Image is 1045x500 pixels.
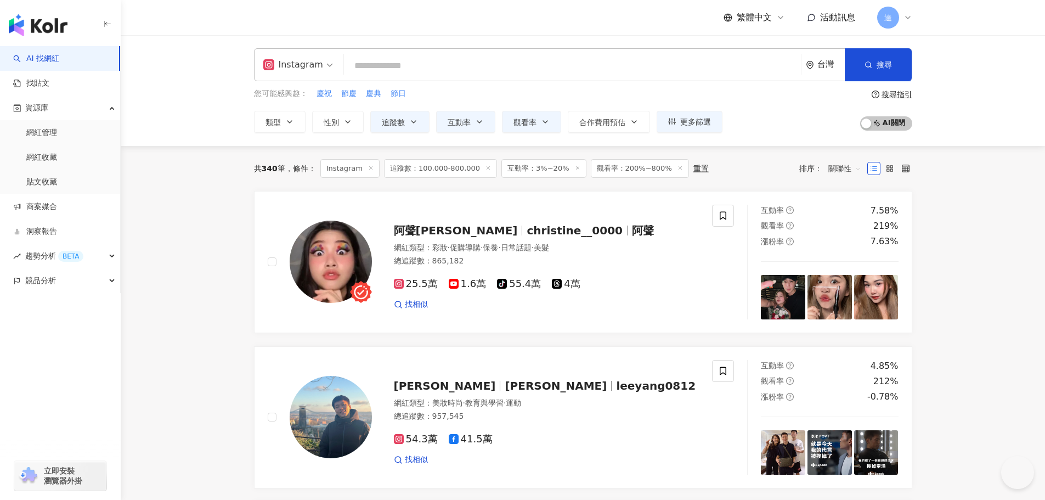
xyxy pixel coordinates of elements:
[786,377,794,385] span: question-circle
[501,159,586,178] span: 互動率：3%~20%
[262,164,278,173] span: 340
[828,160,861,177] span: 關聯性
[44,466,82,486] span: 立即安裝 瀏覽器外掛
[266,118,281,127] span: 類型
[481,243,483,252] span: ·
[405,454,428,465] span: 找相似
[498,243,500,252] span: ·
[317,88,332,99] span: 慶祝
[632,224,654,237] span: 阿聲
[263,56,323,74] div: Instagram
[394,278,438,290] span: 25.5萬
[320,159,380,178] span: Instagram
[761,392,784,401] span: 漲粉率
[290,376,372,458] img: KOL Avatar
[786,362,794,369] span: question-circle
[817,60,845,69] div: 台灣
[579,118,625,127] span: 合作費用預估
[786,393,794,401] span: question-circle
[807,275,852,319] img: post-image
[882,90,912,99] div: 搜尋指引
[845,48,912,81] button: 搜尋
[390,88,406,100] button: 節日
[450,243,481,252] span: 促購導購
[854,275,899,319] img: post-image
[737,12,772,24] span: 繁體中文
[26,127,57,138] a: 網紅管理
[290,221,372,303] img: KOL Avatar
[405,299,428,310] span: 找相似
[449,278,487,290] span: 1.6萬
[254,346,912,488] a: KOL Avatar[PERSON_NAME][PERSON_NAME]leeyang0812網紅類型：美妝時尚·教育與學習·運動總追蹤數：957,54554.3萬41.5萬找相似互動率ques...
[432,243,448,252] span: 彩妝
[502,111,561,133] button: 觀看率
[616,379,696,392] span: leeyang0812
[873,220,899,232] div: 219%
[693,164,709,173] div: 重置
[761,237,784,246] span: 漲粉率
[449,434,493,445] span: 41.5萬
[513,118,536,127] span: 觀看率
[497,278,541,290] span: 55.4萬
[873,375,899,387] div: 212%
[9,14,67,36] img: logo
[26,152,57,163] a: 網紅收藏
[394,243,699,254] div: 網紅類型 ：
[13,226,57,237] a: 洞察報告
[505,379,607,392] span: [PERSON_NAME]
[394,434,438,445] span: 54.3萬
[884,12,892,24] span: 達
[394,256,699,267] div: 總追蹤數 ： 865,182
[391,88,406,99] span: 節日
[341,88,357,100] button: 節慶
[761,221,784,230] span: 觀看率
[867,391,899,403] div: -0.78%
[501,243,532,252] span: 日常話題
[761,430,805,475] img: post-image
[504,398,506,407] span: ·
[552,278,580,290] span: 4萬
[448,118,471,127] span: 互動率
[324,118,339,127] span: 性別
[463,398,465,407] span: ·
[341,88,357,99] span: 節慶
[394,411,699,422] div: 總追蹤數 ： 957,545
[799,160,867,177] div: 排序：
[761,206,784,215] span: 互動率
[871,205,899,217] div: 7.58%
[534,243,549,252] span: 美髮
[465,398,504,407] span: 教育與學習
[872,91,879,98] span: question-circle
[14,461,106,491] a: chrome extension立即安裝 瀏覽器外掛
[13,53,59,64] a: searchAI 找網紅
[786,222,794,229] span: question-circle
[877,60,892,69] span: 搜尋
[382,118,405,127] span: 追蹤數
[254,191,912,333] a: KOL Avatar阿聲[PERSON_NAME]christine__0000阿聲網紅類型：彩妝·促購導購·保養·日常話題·美髮總追蹤數：865,18225.5萬1.6萬55.4萬4萬找相似互...
[18,467,39,485] img: chrome extension
[365,88,382,100] button: 慶典
[871,360,899,372] div: 4.85%
[680,117,711,126] span: 更多篩選
[483,243,498,252] span: 保養
[657,111,722,133] button: 更多篩選
[568,111,650,133] button: 合作費用預估
[436,111,495,133] button: 互動率
[806,61,814,69] span: environment
[506,398,521,407] span: 運動
[786,238,794,245] span: question-circle
[370,111,430,133] button: 追蹤數
[254,164,285,173] div: 共 筆
[807,430,852,475] img: post-image
[448,243,450,252] span: ·
[285,164,316,173] span: 條件 ：
[532,243,534,252] span: ·
[394,454,428,465] a: 找相似
[25,268,56,293] span: 競品分析
[13,201,57,212] a: 商案媒合
[13,78,49,89] a: 找貼文
[312,111,364,133] button: 性別
[591,159,689,178] span: 觀看率：200%~800%
[854,430,899,475] img: post-image
[394,299,428,310] a: 找相似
